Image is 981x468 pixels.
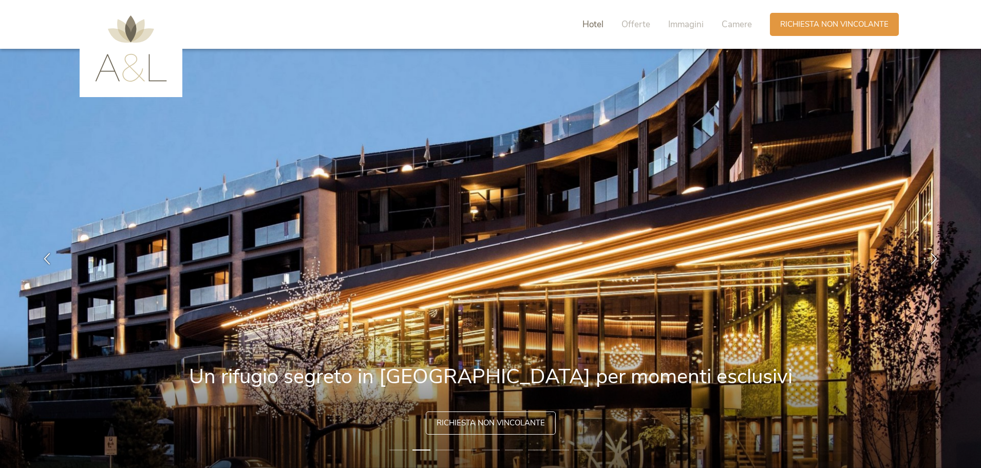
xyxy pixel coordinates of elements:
span: Hotel [582,18,603,30]
span: Richiesta non vincolante [437,418,545,428]
img: AMONTI & LUNARIS Wellnessresort [95,15,167,82]
span: Immagini [668,18,704,30]
span: Richiesta non vincolante [780,19,889,30]
span: Offerte [621,18,650,30]
span: Camere [722,18,752,30]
